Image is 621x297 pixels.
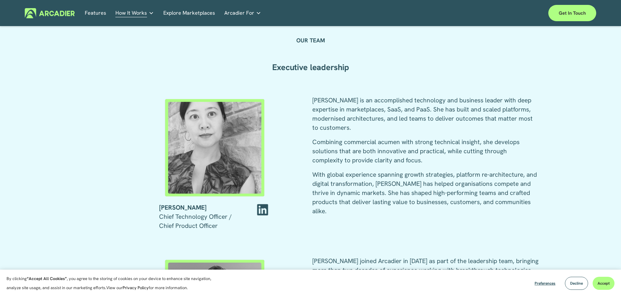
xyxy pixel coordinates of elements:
[27,276,67,281] strong: “Accept All Cookies”
[312,170,539,216] p: With global experience spanning growth strategies, platform re-architecture, and digital transfor...
[530,277,560,290] button: Preferences
[565,277,588,290] button: Decline
[25,8,75,18] img: Arcadier
[115,8,154,18] a: folder dropdown
[224,8,254,18] span: Arcadier For
[312,257,539,293] p: [PERSON_NAME] joined Arcadier in [DATE] as part of the leadership team, bringing more than two de...
[123,285,149,290] a: Privacy Policy
[312,138,539,165] p: Combining commercial acumen with strong technical insight, she develops solutions that are both i...
[163,8,215,18] a: Explore Marketplaces
[535,281,555,286] span: Preferences
[224,8,261,18] a: folder dropdown
[159,203,207,212] strong: [PERSON_NAME]
[548,5,596,21] a: Get in touch
[85,8,106,18] a: Features
[588,266,621,297] iframe: Chat Widget
[159,203,271,230] p: Chief Technology Officer / Chief Product Officer
[296,37,325,44] strong: OUR TEAM
[7,274,218,292] p: By clicking , you agree to the storing of cookies on your device to enhance site navigation, anal...
[312,96,539,132] p: [PERSON_NAME] is an accomplished technology and business leader with deep expertise in marketplac...
[570,281,583,286] span: Decline
[272,62,349,73] strong: Executive leadership
[115,8,147,18] span: How It Works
